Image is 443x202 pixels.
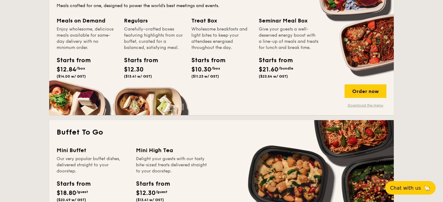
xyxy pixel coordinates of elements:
[57,56,84,65] div: Starts from
[423,184,431,192] span: 🦙
[278,66,293,71] span: /bundle
[259,66,278,73] span: $21.60
[57,74,86,79] span: ($14.00 w/ GST)
[57,16,117,25] div: Meals on Demand
[136,146,208,155] div: Mini High Tea
[345,84,386,98] div: Order now
[76,66,85,71] span: /box
[57,3,386,9] div: Meals crafted for one, designed to power the world's best meetings and events.
[156,190,167,194] span: /guest
[390,185,421,191] span: Chat with us
[57,156,129,174] div: Our very popular buffet dishes, delivered straight to your doorstep.
[345,103,386,108] a: Download the menu
[76,190,88,194] span: /guest
[136,156,208,174] div: Delight your guests with our tasty bite-sized treats delivered straight to your doorstep.
[259,26,319,51] div: Give your guests a well-deserved energy boost with a line-up of meals and treats for lunch and br...
[57,66,76,73] span: $12.84
[259,16,319,25] div: Seminar Meal Box
[259,74,288,79] span: ($23.54 w/ GST)
[57,179,90,188] div: Starts from
[191,74,219,79] span: ($11.23 w/ GST)
[124,26,184,51] div: Carefully-crafted boxes featuring highlights from our buffet, curated for a balanced, satisfying ...
[136,198,164,202] span: ($13.41 w/ GST)
[57,189,76,197] span: $18.80
[191,66,211,73] span: $10.30
[57,198,86,202] span: ($20.49 w/ GST)
[191,56,219,65] div: Starts from
[124,16,184,25] div: Regulars
[57,127,386,137] h2: Buffet To Go
[191,26,251,51] div: Wholesome breakfasts and light bites to keep your attendees energised throughout the day.
[124,66,144,73] span: $12.30
[124,56,152,65] div: Starts from
[136,179,170,188] div: Starts from
[385,181,436,195] button: Chat with us🦙
[57,146,129,155] div: Mini Buffet
[136,189,156,197] span: $12.30
[57,26,117,51] div: Enjoy wholesome, delicious meals available for same-day delivery with no minimum order.
[191,16,251,25] div: Treat Box
[211,66,220,71] span: /box
[124,74,152,79] span: ($13.41 w/ GST)
[259,56,286,65] div: Starts from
